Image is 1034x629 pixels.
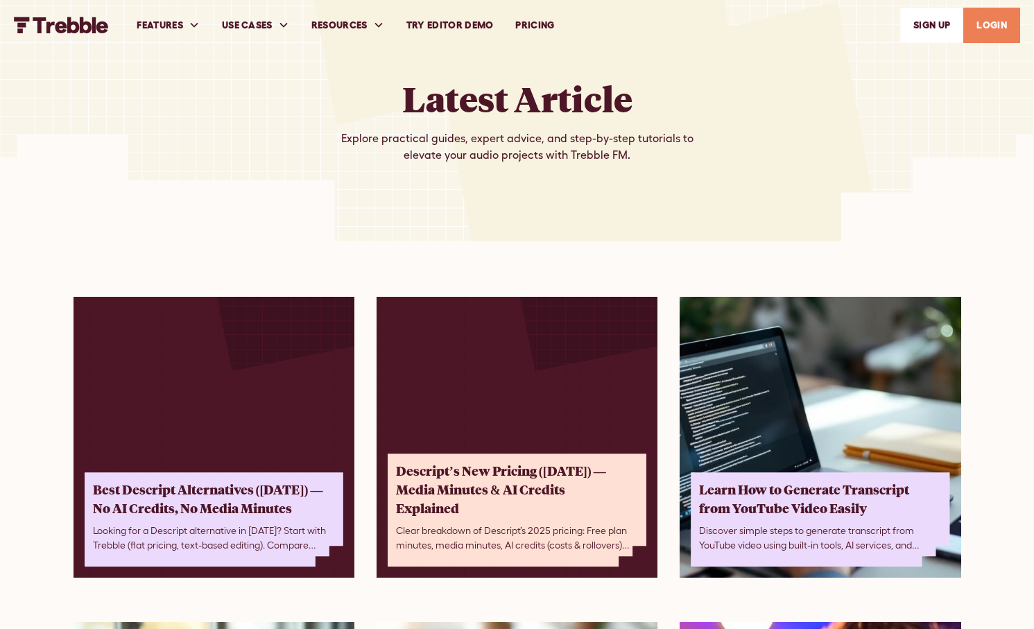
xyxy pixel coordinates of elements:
[504,1,565,49] a: PRICING
[395,1,505,49] a: Try Editor Demo
[680,297,960,578] a: Learn How to Generate Transcript from YouTube Video EasilyDiscover simple steps to generate trans...
[402,78,632,119] h2: Latest Article
[900,8,963,43] a: SIGn UP
[93,481,327,518] div: Best Descript Alternatives ([DATE]) — No AI Credits, No Media Minutes
[396,518,630,553] div: Clear breakdown of Descript’s 2025 pricing: Free plan minutes, media minutes, AI credits (costs &...
[699,518,933,553] div: Discover simple steps to generate transcript from YouTube video using built-in tools, AI services...
[699,481,933,518] div: Learn How to Generate Transcript from YouTube Video Easily
[300,1,395,49] div: RESOURCES
[137,18,183,33] div: FEATURES
[211,1,300,49] div: USE CASES
[14,17,109,33] a: home
[396,462,630,518] div: Descript’s New Pricing ([DATE]) — Media Minutes & AI Credits Explained
[222,18,273,33] div: USE CASES
[963,8,1020,43] a: LOGIN
[93,518,327,553] div: Looking for a Descript alternative in [DATE]? Start with Trebble (flat pricing, text-based editin...
[74,297,354,578] a: Best Descript Alternatives ([DATE]) — No AI Credits, No Media MinutesLooking for a Descript alter...
[126,1,211,49] div: FEATURES
[680,297,960,578] img: Learn How to Generate Transcript from YouTube Video Easily
[377,297,657,578] a: Descript’s New Pricing ([DATE]) — Media Minutes & AI Credits ExplainedClear breakdown of Descript...
[311,18,368,33] div: RESOURCES
[14,17,109,33] img: Trebble FM Logo
[323,130,712,164] div: Explore practical guides, expert advice, and step-by-step tutorials to elevate your audio project...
